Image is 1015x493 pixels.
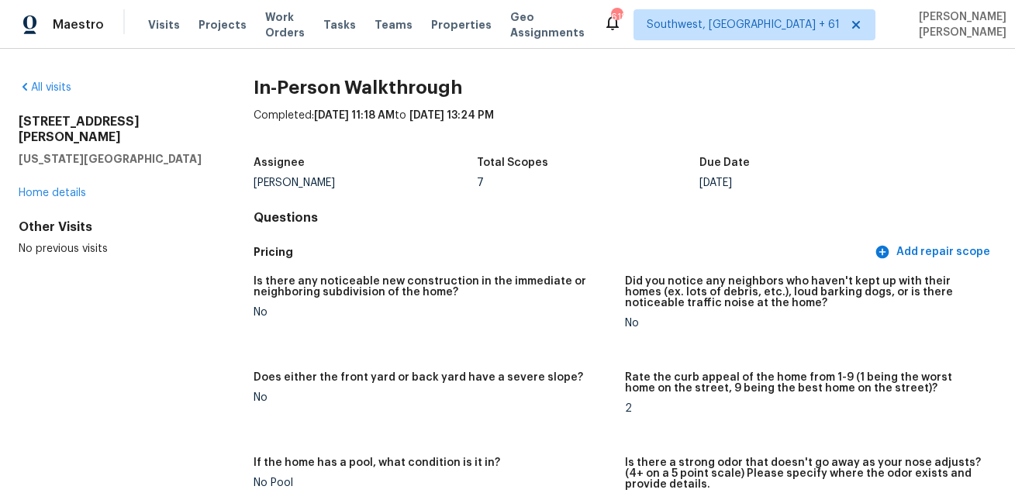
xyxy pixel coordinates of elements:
a: Home details [19,188,86,198]
h5: Is there any noticeable new construction in the immediate or neighboring subdivision of the home? [254,276,613,298]
div: Completed: to [254,108,996,148]
span: Projects [199,17,247,33]
h5: Pricing [254,244,872,260]
span: Properties [431,17,492,33]
span: Visits [148,17,180,33]
h5: Is there a strong odor that doesn't go away as your nose adjusts? (4+ on a 5 point scale) Please ... [625,457,984,490]
span: Work Orders [265,9,305,40]
h5: Does either the front yard or back yard have a severe slope? [254,372,583,383]
span: Tasks [323,19,356,30]
h5: Total Scopes [477,157,548,168]
button: Add repair scope [872,238,996,267]
span: [PERSON_NAME] [PERSON_NAME] [913,9,1006,40]
h5: [US_STATE][GEOGRAPHIC_DATA] [19,151,204,167]
span: Southwest, [GEOGRAPHIC_DATA] + 61 [647,17,840,33]
span: Add repair scope [878,243,990,262]
div: No Pool [254,477,613,488]
h5: If the home has a pool, what condition is it in? [254,457,500,468]
div: No [625,318,984,329]
h5: Due Date [699,157,750,168]
a: All visits [19,82,71,93]
div: No [254,392,613,403]
h2: In-Person Walkthrough [254,80,996,95]
span: Maestro [53,17,104,33]
h4: Questions [254,210,996,226]
div: Other Visits [19,219,204,235]
h5: Did you notice any neighbors who haven't kept up with their homes (ex. lots of debris, etc.), lou... [625,276,984,309]
span: [DATE] 11:18 AM [314,110,395,121]
span: Teams [375,17,413,33]
div: 618 [611,9,622,25]
h2: [STREET_ADDRESS][PERSON_NAME] [19,114,204,145]
span: [DATE] 13:24 PM [409,110,494,121]
div: [PERSON_NAME] [254,178,476,188]
div: [DATE] [699,178,922,188]
h5: Assignee [254,157,305,168]
div: 2 [625,403,984,414]
div: No [254,307,613,318]
div: 7 [477,178,699,188]
h5: Rate the curb appeal of the home from 1-9 (1 being the worst home on the street, 9 being the best... [625,372,984,394]
span: Geo Assignments [510,9,585,40]
span: No previous visits [19,243,108,254]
